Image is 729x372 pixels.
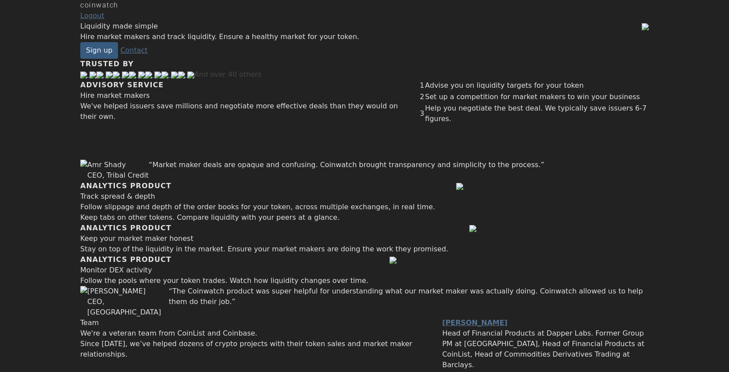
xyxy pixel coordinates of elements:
[442,328,649,370] div: Head of Financial Products at Dapper Labs. Former Group PM at [GEOGRAPHIC_DATA], Head of Financia...
[138,72,145,79] img: blur_logo-7cea3b96a95eed002a0d7740b13be0ce912c2c80ab0ed123cd5647a5644bd41c.png
[178,72,185,79] img: tribal_logo_white-f69c3bbc34aac9fc609d38c58a20bca1a072555966fa2d818f0e1e04fb31ba28.svg
[642,23,649,30] img: header_image-4c536081b868ff06617a9745a70531a2ed2b6ca29358ffb98a39b63ccd39795a.png
[89,72,96,79] img: optimism_logo-45edccc43eeef8237056d4bce0e8af2fabf0918eb6384f76487863878d78e385.svg
[113,72,120,79] img: avalanche_logo_white-2ca853a94117896677987424be7aa0dd4bca54619576b90e4f4e313a8702f4a9.svg
[420,108,424,119] div: 3
[80,202,435,223] div: Follow slippage and depth of the order books for your token, across multiple exchanges, in real t...
[86,45,112,56] div: Sign up
[145,72,152,79] img: ribbon_logo_white-7d3118bd2a84f99ee21985cd79419e7849142b0d5fcaac96e2d84ef1504fe7d8.svg
[80,255,172,264] span: ANALYTICS PRODUCT
[106,72,113,79] img: celo_logo-f971a049c8cf92cecbe96191b0b8ea7fc2f43e3ccbd67d4013176a55fe4adc7a.svg
[420,92,424,102] div: 2
[80,191,435,202] div: Track spread & depth
[80,11,104,20] a: Logout
[425,92,640,102] div: Set up a competition for market makers to win your business
[80,182,172,190] span: ANALYTICS PRODUCT
[129,72,136,79] img: blur_logo_white-f377e42edadfc89704fff2a46a1cd43a6805c12a275f83f29a6fa53a9dfeac97.png
[80,42,118,59] a: Sign up
[80,328,414,339] div: We're a veteran team from CoinList and Coinbase.
[80,265,368,275] div: Monitor DEX activity
[96,72,104,79] img: celo_logo_white-d3789a72d9a2589e63755756b2f3e39d3a65aa0e5071aa52a9ab73c35fe46dca.svg
[80,81,164,89] span: ADVISORY SERVICE
[80,224,172,232] span: ANALYTICS PRODUCT
[425,80,584,91] div: Advise you on liquidity targets for your token
[80,244,448,254] div: Stay on top of the liquidity in the market. Ensure your market makers are doing the work they pro...
[80,72,87,79] img: optimism_logo_white-8e9d63c5aa0537d6ed7b74258619fac69819c0c6c94301f7c1501b4ac9f51907.svg
[425,103,648,124] div: Help you negotiate the best deal. We typically save issuers 6-7 figures.
[122,72,129,79] img: avalanche_logo-d47eda9f781d77687dc3297d7507ed9fdc521410cbf92d830b3a44d6e619351b.svg
[80,21,642,32] div: Liquidity made simple
[80,318,414,328] div: Team
[80,101,398,122] div: We've helped issuers save millions and negotiate more effective deals than they would on their own.
[390,257,397,264] img: total_value_locked_chart-df5311699a076e05c00891f785e294ec1390fa603ba8f3fbfc46bf7f68dbddf8.png
[80,286,87,318] img: harry_halpin_headshot-6ba8aea178efc5a24263dc9e291ef86450791e1d5e182c90d06f2d8d615093f7.jpg
[80,233,448,244] div: Keep your market maker honest
[87,160,149,170] div: Amr Shady
[80,160,87,181] img: amr_shady_headshot-46379dc3a98939006fa4f647827f79bed133d6fc030c263a633c5946bab6ac8e.jpg
[420,80,424,91] div: 1
[149,160,544,181] div: “Market maker deals are opaque and confusing. Coinwatch brought transparency and simplicity to th...
[120,46,147,54] a: Contact
[442,318,649,328] a: [PERSON_NAME]
[161,72,168,79] img: goldfinch_logo_white-f282db2399d821c7810c404db36ed6255bcc52476d0ab80f49fe60d05dcb4ffd.svg
[87,297,169,318] div: CEO, [GEOGRAPHIC_DATA]
[80,275,368,286] div: Follow the pools where your token trades. Watch how liquidity changes over time.
[171,72,178,79] img: goldfinch_logo-f93c36be430a5cac8a6da42d4a977664074fb6fe99d1cfa7c9349f625d8bb581.svg
[87,286,169,297] div: [PERSON_NAME]
[80,90,398,101] div: Hire market makers
[187,72,194,79] img: tribal_logo-0cbe8a32ecb6ac2bd597b9391c241f72cd62864719316f1c7c5c0d0c345a2dfe.svg
[154,72,161,79] img: ribbon_logo-2bda4d9e05f3d8d624680de4677d105d19c0331173bb2b20ffda0e3f54d0370c.svg
[87,170,149,181] div: CEO, Tribal Credit
[80,339,414,360] div: Since [DATE], we’ve helped dozens of crypto projects with their token sales and market maker rela...
[80,212,435,223] div: Keep tabs on other tokens. Compare liquidity with your peers at a glance.
[80,60,134,68] span: TRUSTED BY
[80,32,642,42] div: Hire market makers and track liquidity. Ensure a healthy market for your token.
[456,183,463,190] img: bid_ask_spread_ratios_chart-52669b8dfd3d1cab94c9ad693a1900ed234058dc431f00fe271926348add7a8e.png
[469,225,476,232] img: depth_chart-a1c0106d7d80a6fb94d08ba8d803c66f32329258543f0d8926200b6591e2d7de.png
[194,69,262,80] div: And over 40 others
[169,286,649,318] div: “The Coinwatch product was super helpful for understanding what our market maker was actually doi...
